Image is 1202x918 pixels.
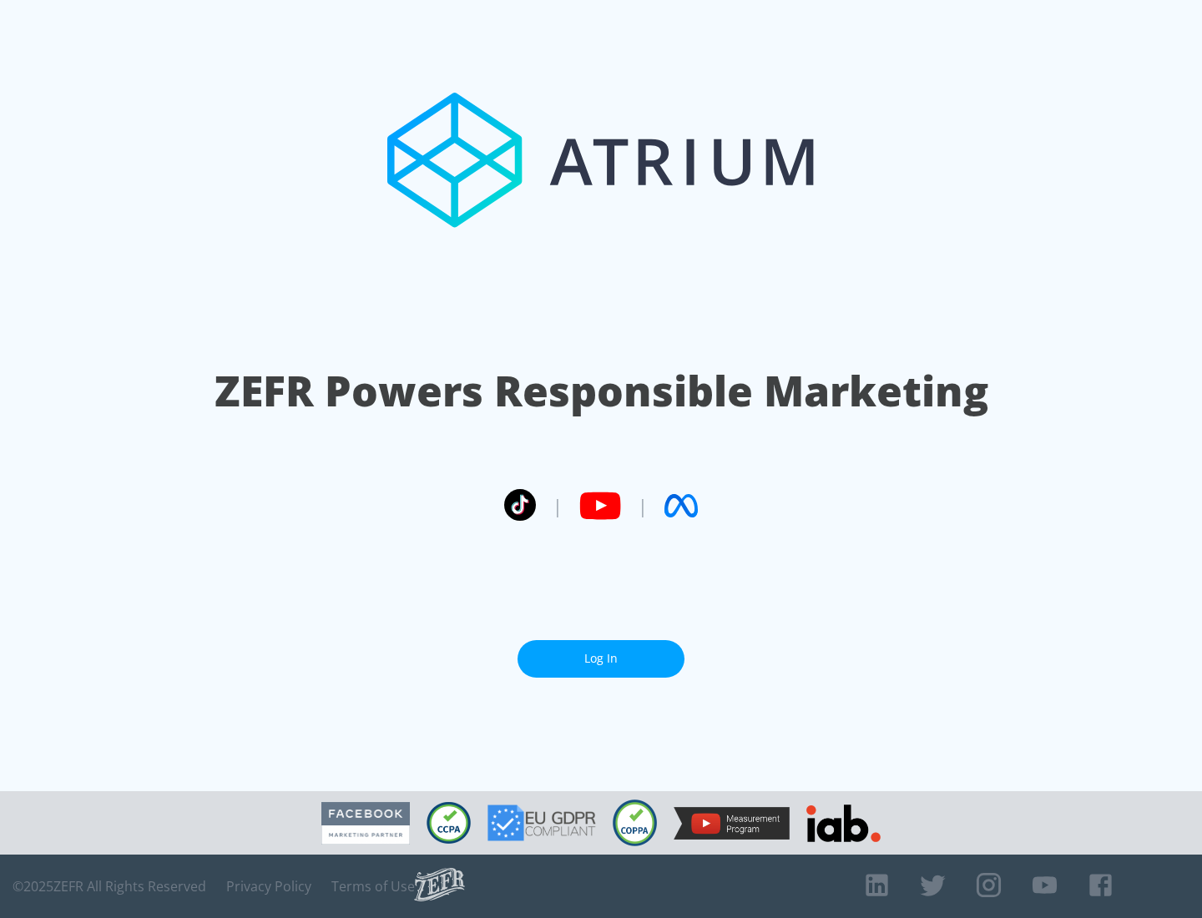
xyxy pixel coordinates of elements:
img: YouTube Measurement Program [674,807,790,840]
span: | [638,493,648,518]
img: CCPA Compliant [427,802,471,844]
a: Terms of Use [331,878,415,895]
img: IAB [806,805,881,842]
span: | [553,493,563,518]
span: © 2025 ZEFR All Rights Reserved [13,878,206,895]
img: GDPR Compliant [487,805,596,841]
img: COPPA Compliant [613,799,657,846]
a: Privacy Policy [226,878,311,895]
h1: ZEFR Powers Responsible Marketing [215,362,988,420]
a: Log In [518,640,684,678]
img: Facebook Marketing Partner [321,802,410,845]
